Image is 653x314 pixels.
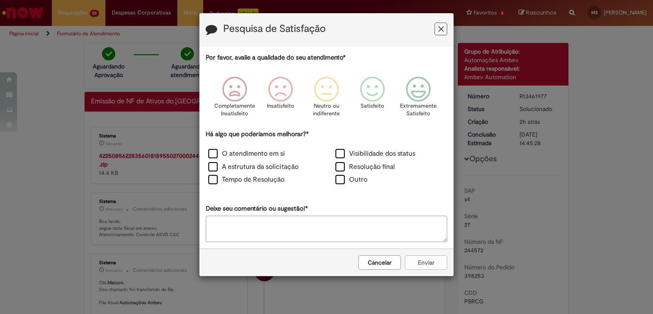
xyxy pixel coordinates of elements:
p: Extremamente Satisfeito [400,102,437,118]
label: A estrutura da solicitação [208,162,298,172]
div: Insatisfeito [259,70,302,128]
label: Tempo de Resolução [208,175,284,185]
div: Extremamente Satisfeito [397,70,440,128]
div: Satisfeito [351,70,394,128]
label: Resolução final [335,162,395,172]
label: Pesquisa de Satisfação [223,23,326,34]
button: Cancelar [358,255,401,270]
label: Visibilidade dos status [335,149,415,159]
label: Por favor, avalie a qualidade do seu atendimento* [206,53,346,62]
p: Completamente Insatisfeito [214,102,255,118]
div: Completamente Insatisfeito [213,70,256,128]
label: O atendimento em si [208,149,285,159]
div: Neutro ou indiferente [305,70,348,128]
p: Insatisfeito [267,102,294,110]
p: Neutro ou indiferente [311,102,342,118]
div: Há algo que poderíamos melhorar?* [206,130,447,187]
label: Outro [335,175,367,185]
label: Deixe seu comentário ou sugestão!* [206,204,308,213]
p: Satisfeito [361,102,384,110]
